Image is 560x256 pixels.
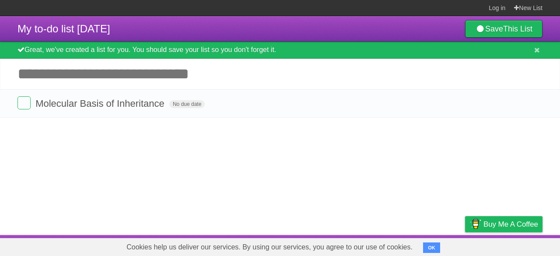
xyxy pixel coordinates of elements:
[169,100,205,108] span: No due date
[118,238,421,256] span: Cookies help us deliver our services. By using our services, you agree to our use of cookies.
[465,216,542,232] a: Buy me a coffee
[35,98,167,109] span: Molecular Basis of Inheritance
[349,237,367,254] a: About
[487,237,542,254] a: Suggest a feature
[17,23,110,35] span: My to-do list [DATE]
[378,237,413,254] a: Developers
[469,217,481,231] img: Buy me a coffee
[489,96,506,111] label: Star task
[424,237,443,254] a: Terms
[483,217,538,232] span: Buy me a coffee
[17,96,31,109] label: Done
[423,242,440,253] button: OK
[503,25,532,33] b: This List
[465,20,542,38] a: SaveThis List
[454,237,476,254] a: Privacy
